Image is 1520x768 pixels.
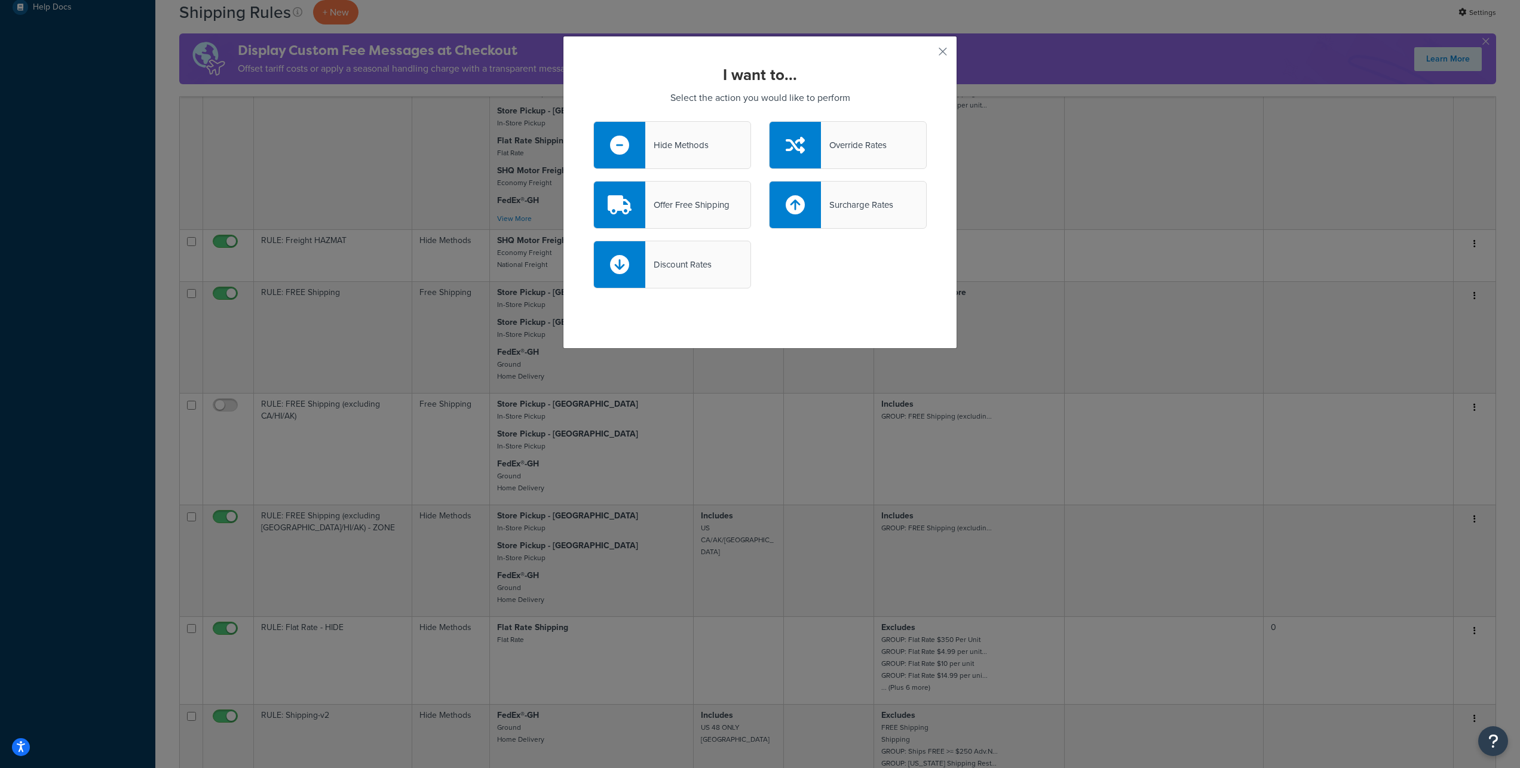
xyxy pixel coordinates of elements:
[821,137,887,153] div: Override Rates
[593,90,927,106] p: Select the action you would like to perform
[723,63,797,86] strong: I want to...
[645,137,709,153] div: Hide Methods
[1478,726,1508,756] button: Open Resource Center
[645,256,712,273] div: Discount Rates
[645,196,730,213] div: Offer Free Shipping
[821,196,893,213] div: Surcharge Rates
